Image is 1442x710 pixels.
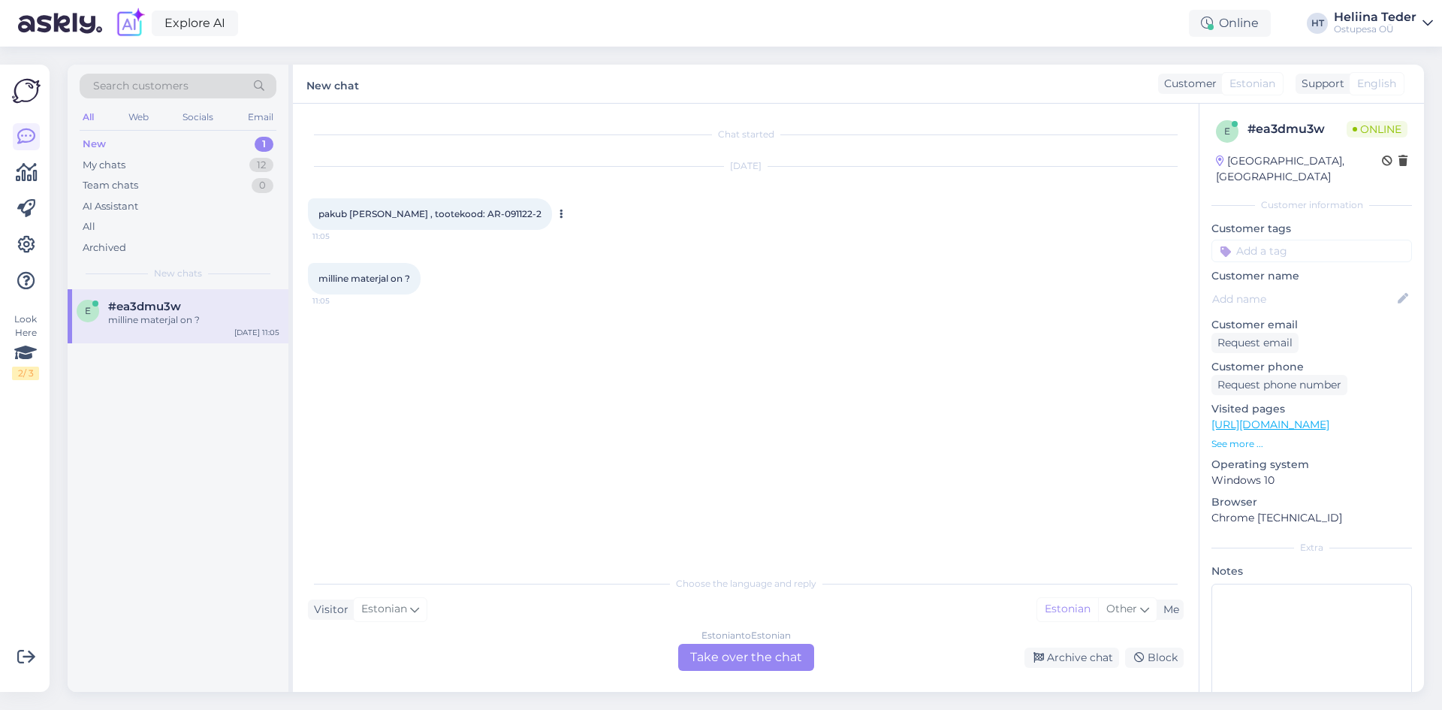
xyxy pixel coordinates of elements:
[1357,76,1396,92] span: English
[1211,317,1412,333] p: Customer email
[83,240,126,255] div: Archived
[1296,76,1344,92] div: Support
[1211,375,1347,395] div: Request phone number
[361,601,407,618] span: Estonian
[252,178,273,193] div: 0
[152,11,238,36] a: Explore AI
[1347,121,1407,137] span: Online
[12,313,39,380] div: Look Here
[1211,198,1412,212] div: Customer information
[1211,457,1412,473] p: Operating system
[312,295,369,307] span: 11:05
[83,137,106,152] div: New
[108,300,181,313] span: #ea3dmu3w
[308,577,1184,591] div: Choose the language and reply
[1211,541,1412,554] div: Extra
[1211,401,1412,417] p: Visited pages
[1158,76,1217,92] div: Customer
[1211,437,1412,451] p: See more ...
[85,305,91,316] span: e
[1024,648,1119,668] div: Archive chat
[1211,268,1412,284] p: Customer name
[318,273,410,284] span: milline materjal on ?
[245,107,276,127] div: Email
[234,327,279,338] div: [DATE] 11:05
[306,74,359,94] label: New chat
[12,367,39,380] div: 2 / 3
[1211,333,1299,353] div: Request email
[1106,602,1137,615] span: Other
[255,137,273,152] div: 1
[1211,473,1412,488] p: Windows 10
[12,77,41,105] img: Askly Logo
[1211,359,1412,375] p: Customer phone
[312,231,369,242] span: 11:05
[83,178,138,193] div: Team chats
[249,158,273,173] div: 12
[1211,494,1412,510] p: Browser
[1212,291,1395,307] input: Add name
[114,8,146,39] img: explore-ai
[1224,125,1230,137] span: e
[1211,510,1412,526] p: Chrome [TECHNICAL_ID]
[701,629,791,642] div: Estonian to Estonian
[308,159,1184,173] div: [DATE]
[83,219,95,234] div: All
[1247,120,1347,138] div: # ea3dmu3w
[308,128,1184,141] div: Chat started
[1334,11,1416,23] div: Heliina Teder
[1334,11,1433,35] a: Heliina TederOstupesa OÜ
[93,78,189,94] span: Search customers
[154,267,202,280] span: New chats
[308,602,348,618] div: Visitor
[1211,221,1412,237] p: Customer tags
[318,208,542,219] span: pakub [PERSON_NAME] , tootekood: AR-091122-2
[1229,76,1275,92] span: Estonian
[83,158,125,173] div: My chats
[1307,13,1328,34] div: HT
[1334,23,1416,35] div: Ostupesa OÜ
[1157,602,1179,618] div: Me
[1189,10,1271,37] div: Online
[1211,240,1412,262] input: Add a tag
[80,107,97,127] div: All
[1125,648,1184,668] div: Block
[1216,153,1382,185] div: [GEOGRAPHIC_DATA], [GEOGRAPHIC_DATA]
[125,107,152,127] div: Web
[83,199,138,214] div: AI Assistant
[1211,563,1412,579] p: Notes
[108,313,279,327] div: milline materjal on ?
[678,644,814,671] div: Take over the chat
[1211,418,1329,431] a: [URL][DOMAIN_NAME]
[1037,598,1098,621] div: Estonian
[179,107,216,127] div: Socials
